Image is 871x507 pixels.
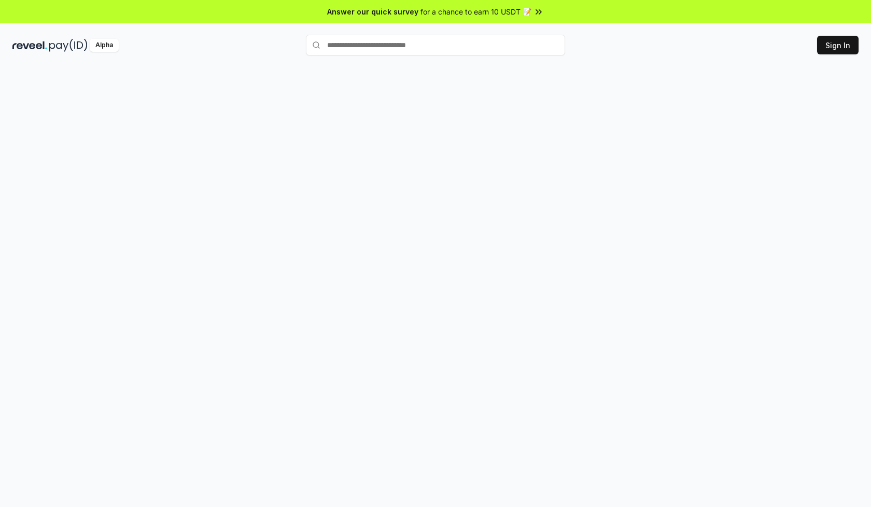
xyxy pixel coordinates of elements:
[12,39,47,52] img: reveel_dark
[49,39,88,52] img: pay_id
[817,36,859,54] button: Sign In
[327,6,418,17] span: Answer our quick survey
[420,6,531,17] span: for a chance to earn 10 USDT 📝
[90,39,119,52] div: Alpha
